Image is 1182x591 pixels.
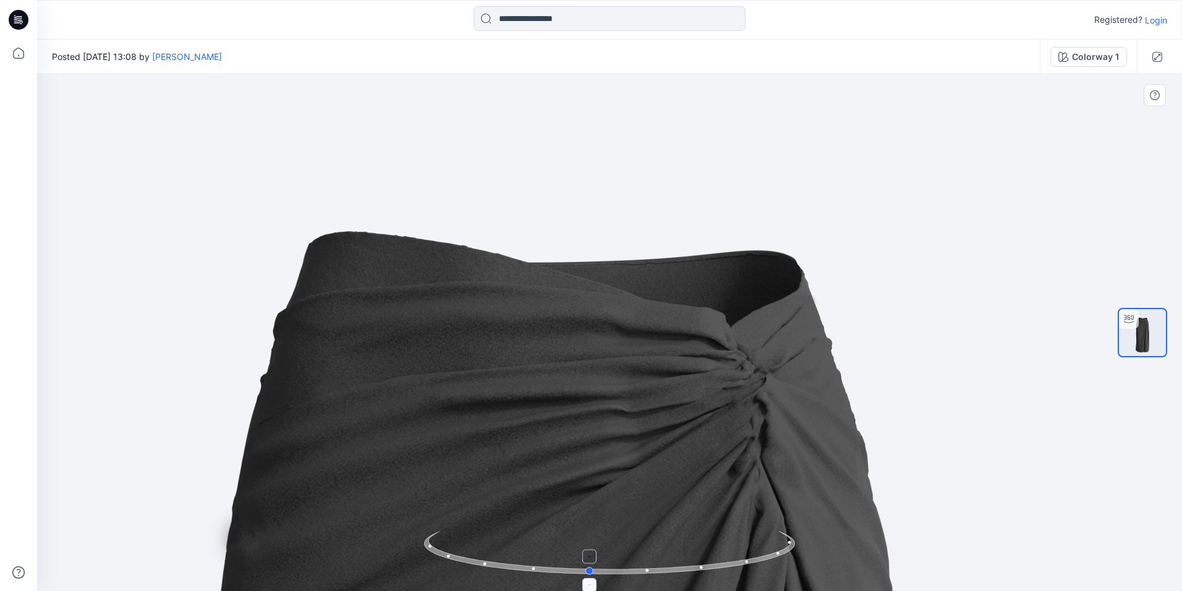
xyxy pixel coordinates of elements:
p: Login [1145,14,1167,27]
a: [PERSON_NAME] [152,51,222,62]
img: Skirt with Twist Detail [1119,309,1166,356]
div: Colorway 1 [1072,50,1119,64]
p: Registered? [1094,12,1142,27]
button: Colorway 1 [1050,47,1127,67]
span: Posted [DATE] 13:08 by [52,50,222,63]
